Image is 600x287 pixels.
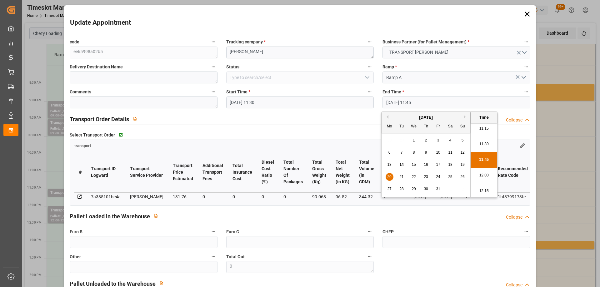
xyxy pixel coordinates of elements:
span: 22 [412,175,416,179]
span: 3 [437,138,439,142]
div: Choose Monday, October 13th, 2025 [386,161,393,169]
div: Mo [386,123,393,131]
div: Choose Friday, October 10th, 2025 [434,149,442,156]
li: 11:30 [471,136,497,152]
div: Choose Friday, October 31st, 2025 [434,185,442,193]
span: CHEP [382,229,394,235]
div: Choose Monday, October 20th, 2025 [386,173,393,181]
div: 131.76 [173,193,193,200]
input: DD-MM-YYYY HH:MM [226,96,374,108]
span: Euro B [70,229,82,235]
div: month 2025-10 [383,134,469,195]
div: Choose Saturday, October 25th, 2025 [447,173,454,181]
div: 0 [232,193,252,200]
div: Choose Saturday, October 18th, 2025 [447,161,454,169]
span: 26 [460,175,464,179]
div: Choose Wednesday, October 29th, 2025 [410,185,418,193]
div: Collapse [506,214,522,220]
span: 2 [425,138,427,142]
span: 10 [436,150,440,155]
button: Next Month [464,115,467,119]
span: Business Partner (for Pallet Management) [382,39,469,45]
input: DD-MM-YYYY HH:MM [382,96,530,108]
div: Tu [398,123,406,131]
div: Choose Sunday, October 12th, 2025 [459,149,467,156]
textarea: ee65998a02b5 [70,47,217,58]
div: 0 [283,193,303,200]
div: Time [472,114,496,121]
span: 24 [436,175,440,179]
span: 14 [399,162,403,167]
span: Trucking company [226,39,266,45]
button: Euro B [209,227,217,235]
div: Choose Sunday, October 5th, 2025 [459,136,467,144]
button: open menu [362,73,372,82]
h2: Update Appointment [70,18,131,28]
div: Choose Thursday, October 23rd, 2025 [422,173,430,181]
h2: Pallet Loaded in the Warehouse [70,212,150,220]
div: We [410,123,418,131]
div: 1bf8799173fc [498,193,528,200]
th: Total Number Of Packages [279,152,307,192]
th: Transport ID Logward [86,152,125,192]
span: 16 [424,162,428,167]
button: open menu [518,73,528,82]
th: Total Volume (in CDM) [354,152,379,192]
li: 12:00 [471,168,497,183]
div: Choose Wednesday, October 15th, 2025 [410,161,418,169]
div: 99.068 [312,193,326,200]
h2: Transport Order Details [70,115,129,123]
span: 19 [460,162,464,167]
span: Euro C [226,229,239,235]
div: Fr [434,123,442,131]
div: Choose Saturday, October 4th, 2025 [447,136,454,144]
span: 17 [436,162,440,167]
div: 0 [262,193,274,200]
span: 4 [449,138,452,142]
span: 13 [387,162,391,167]
div: Choose Wednesday, October 8th, 2025 [410,149,418,156]
span: 31 [436,187,440,191]
div: Choose Sunday, October 19th, 2025 [459,161,467,169]
button: Previous Month [385,115,388,119]
span: 21 [399,175,403,179]
span: 1 [413,138,415,142]
div: Choose Sunday, October 26th, 2025 [459,173,467,181]
span: 15 [412,162,416,167]
th: Total Insurance Cost [228,152,257,192]
span: 11 [448,150,452,155]
span: End Time [382,89,404,95]
span: 5 [462,138,464,142]
span: 30 [424,187,428,191]
a: transport [74,143,91,148]
button: Delivery Destination Name [209,63,217,71]
button: CHEP [522,227,530,235]
span: 23 [424,175,428,179]
textarea: 0 [226,261,374,273]
li: 11:45 [471,152,497,168]
div: Choose Monday, October 6th, 2025 [386,149,393,156]
input: Type to search/select [382,72,530,83]
span: 8 [413,150,415,155]
span: 9 [425,150,427,155]
span: Select Transport Order [70,132,115,138]
textarea: [PERSON_NAME] [226,47,374,58]
th: Estimated Pallet Places [379,152,409,192]
span: Start Time [226,89,250,95]
div: Choose Friday, October 24th, 2025 [434,173,442,181]
span: Comments [70,89,91,95]
th: # [74,152,86,192]
button: code [209,38,217,46]
div: Choose Tuesday, October 21st, 2025 [398,173,406,181]
button: Start Time * [366,88,374,96]
span: Delivery Destination Name [70,64,123,70]
div: 344.32 [359,193,374,200]
span: Total Out [226,254,245,260]
th: Transport Price Estimated [168,152,198,192]
th: Total Gross Weight (Kg) [307,152,331,192]
th: Transport Service Provider [125,152,168,192]
span: 20 [387,175,391,179]
div: Th [422,123,430,131]
input: Type to search/select [226,72,374,83]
